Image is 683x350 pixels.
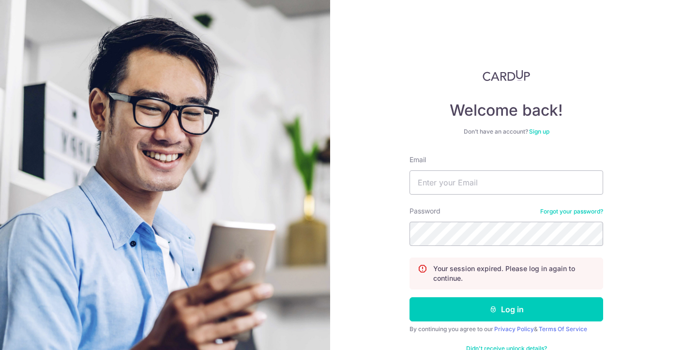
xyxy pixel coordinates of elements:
[433,264,595,283] p: Your session expired. Please log in again to continue.
[410,155,426,165] label: Email
[483,70,530,81] img: CardUp Logo
[410,297,603,321] button: Log in
[410,101,603,120] h4: Welcome back!
[410,128,603,136] div: Don’t have an account?
[410,206,440,216] label: Password
[529,128,549,135] a: Sign up
[539,325,587,333] a: Terms Of Service
[410,325,603,333] div: By continuing you agree to our &
[410,170,603,195] input: Enter your Email
[540,208,603,215] a: Forgot your password?
[494,325,534,333] a: Privacy Policy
